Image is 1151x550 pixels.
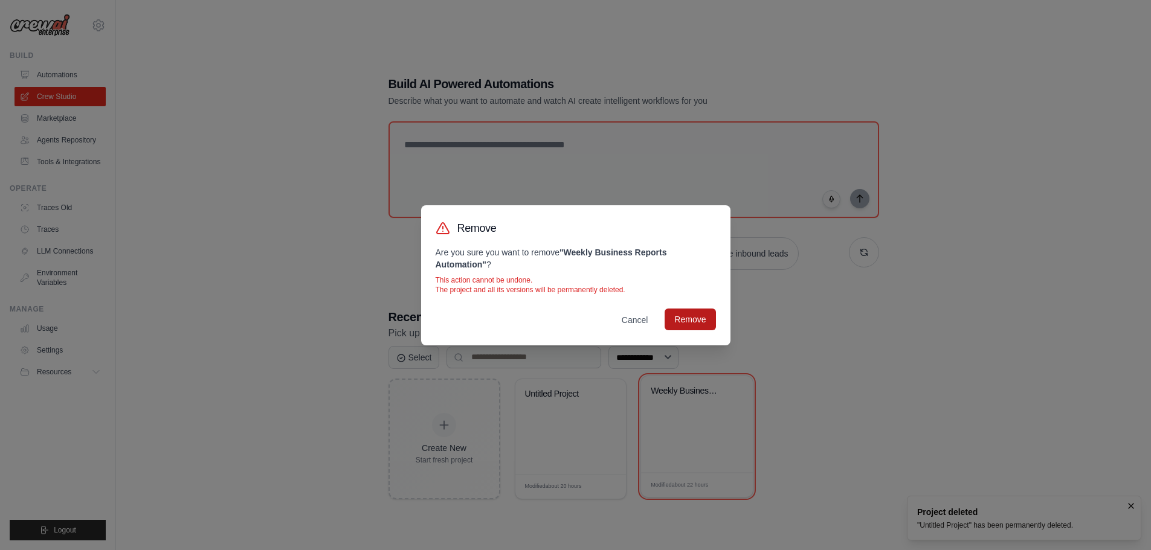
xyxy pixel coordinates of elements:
[436,248,667,269] strong: " Weekly Business Reports Automation "
[436,275,716,285] p: This action cannot be undone.
[436,285,716,295] p: The project and all its versions will be permanently deleted.
[612,309,658,331] button: Cancel
[436,246,716,270] p: Are you sure you want to remove ?
[665,309,715,330] button: Remove
[457,220,497,237] h3: Remove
